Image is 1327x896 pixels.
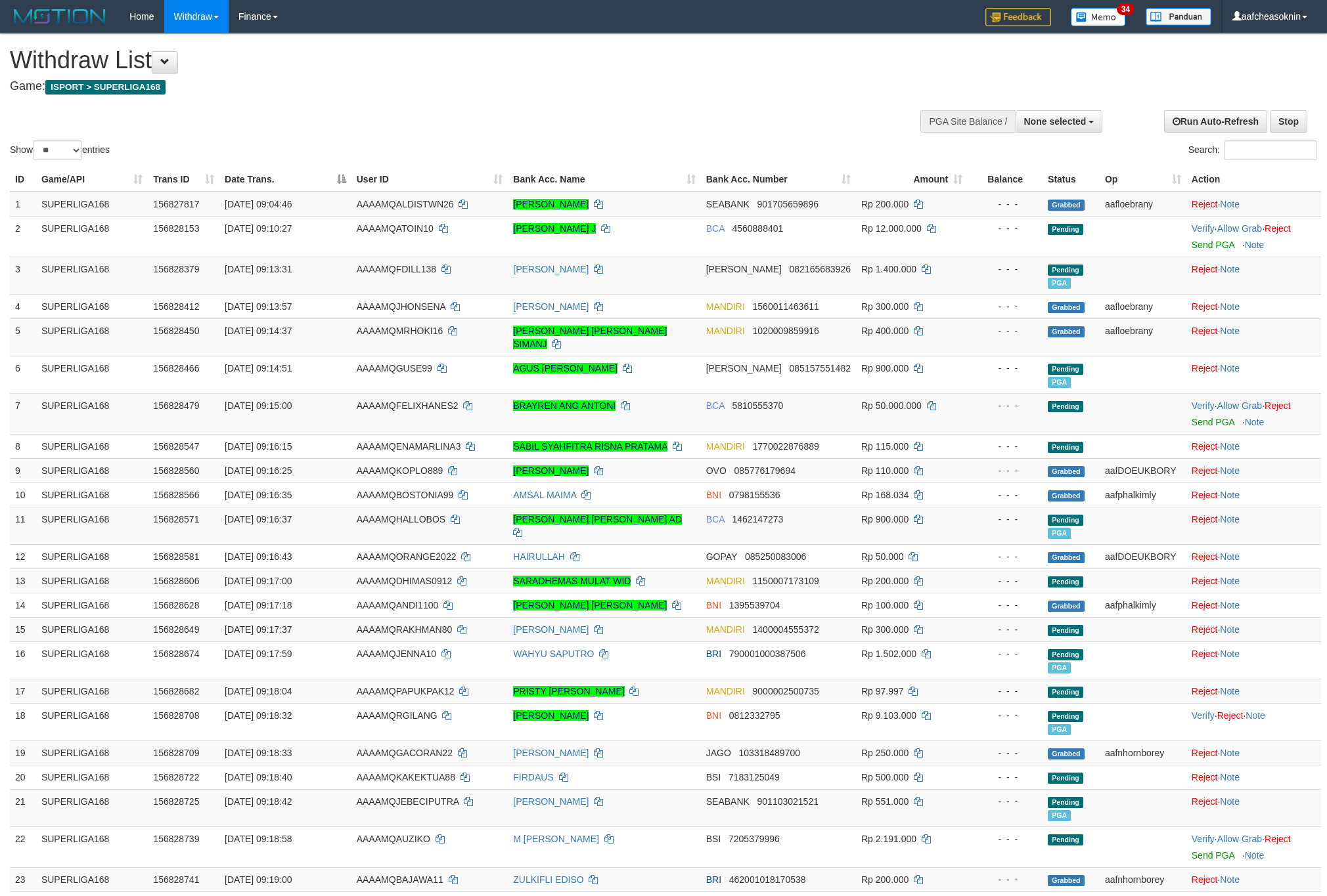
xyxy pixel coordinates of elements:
[1048,364,1083,375] span: Pending
[1048,649,1083,660] span: Pending
[1192,199,1218,209] a: Reject
[1048,401,1083,412] span: Pending
[1048,377,1071,388] span: Marked by aafheankoy
[1048,490,1085,501] span: Grabbed
[219,167,351,192] th: Date Trans.: activate to sort column descending
[36,393,148,434] td: SUPERLIGA168
[225,490,292,500] span: [DATE] 09:16:35
[1016,110,1103,133] button: None selected
[706,400,725,411] span: BCA
[1186,641,1321,679] td: ·
[357,490,454,500] span: AAAAMQBOSTONIA99
[513,686,624,696] a: PRISTY [PERSON_NAME]
[861,465,909,476] span: Rp 110.000
[973,263,1037,276] div: - - -
[1186,593,1321,617] td: ·
[1186,507,1321,544] td: ·
[1186,216,1321,257] td: · ·
[973,464,1037,477] div: - - -
[1192,748,1218,758] a: Reject
[357,363,432,373] span: AAAAMQGUSE99
[861,199,909,209] span: Rp 200.000
[1265,223,1291,234] a: Reject
[36,294,148,318] td: SUPERLIGA168
[732,400,783,411] span: Copy 5810555370 to clipboard
[1192,490,1218,500] a: Reject
[1048,552,1085,563] span: Grabbed
[513,363,618,373] a: AGUS [PERSON_NAME]
[1192,551,1218,562] a: Reject
[1186,544,1321,568] td: ·
[706,649,721,659] span: BRI
[10,216,36,257] td: 2
[729,600,780,610] span: Copy 1395539704 to clipboard
[861,600,909,610] span: Rp 100.000
[36,434,148,458] td: SUPERLIGA168
[513,301,589,312] a: [PERSON_NAME]
[861,326,909,336] span: Rp 400.000
[36,507,148,544] td: SUPERLIGA168
[513,326,667,349] a: [PERSON_NAME] [PERSON_NAME] SIMANJ
[357,326,443,336] span: AAAAMQMRHOKI16
[1100,482,1186,507] td: aafphalkimly
[1192,796,1218,807] a: Reject
[1048,576,1083,587] span: Pending
[1100,318,1186,356] td: aafloebrany
[1100,544,1186,568] td: aafDOEUKBORY
[861,490,909,500] span: Rp 168.034
[757,199,819,209] span: Copy 901705659896 to clipboard
[10,507,36,544] td: 11
[36,167,148,192] th: Game/API: activate to sort column ascending
[513,223,596,234] a: [PERSON_NAME] J
[706,551,737,562] span: GOPAY
[36,593,148,617] td: SUPERLIGA168
[1192,417,1234,427] a: Send PGA
[973,324,1037,337] div: - - -
[513,624,589,635] a: [PERSON_NAME]
[1192,301,1218,312] a: Reject
[10,257,36,294] td: 3
[1192,874,1218,885] a: Reject
[357,199,454,209] span: AAAAMQALDISTWN26
[1220,326,1240,336] a: Note
[1217,223,1265,234] span: ·
[1186,679,1321,703] td: ·
[753,624,819,635] span: Copy 1400004555372 to clipboard
[706,576,745,586] span: MANDIRI
[861,624,909,635] span: Rp 300.000
[225,264,292,274] span: [DATE] 09:13:31
[10,458,36,482] td: 9
[973,574,1037,587] div: - - -
[1071,8,1126,26] img: Button%20Memo.svg
[225,514,292,524] span: [DATE] 09:16:37
[968,167,1043,192] th: Balance
[513,748,589,758] a: [PERSON_NAME]
[1186,294,1321,318] td: ·
[973,198,1037,211] div: - - -
[10,593,36,617] td: 14
[861,400,922,411] span: Rp 50.000.000
[1270,110,1307,133] a: Stop
[225,624,292,635] span: [DATE] 09:17:37
[225,441,292,452] span: [DATE] 09:16:15
[1192,686,1218,696] a: Reject
[706,600,721,610] span: BNI
[10,192,36,217] td: 1
[973,647,1037,660] div: - - -
[1186,167,1321,192] th: Action
[513,264,589,274] a: [PERSON_NAME]
[1192,710,1215,721] a: Verify
[513,465,589,476] a: [PERSON_NAME]
[706,441,745,452] span: MANDIRI
[153,649,199,659] span: 156828674
[861,649,916,659] span: Rp 1.502.000
[225,576,292,586] span: [DATE] 09:17:00
[1186,356,1321,393] td: ·
[1192,400,1215,411] a: Verify
[1192,514,1218,524] a: Reject
[10,167,36,192] th: ID
[36,356,148,393] td: SUPERLIGA168
[357,551,457,562] span: AAAAMQORANGE2022
[153,624,199,635] span: 156828649
[1048,528,1071,539] span: Marked by aafsoycanthlai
